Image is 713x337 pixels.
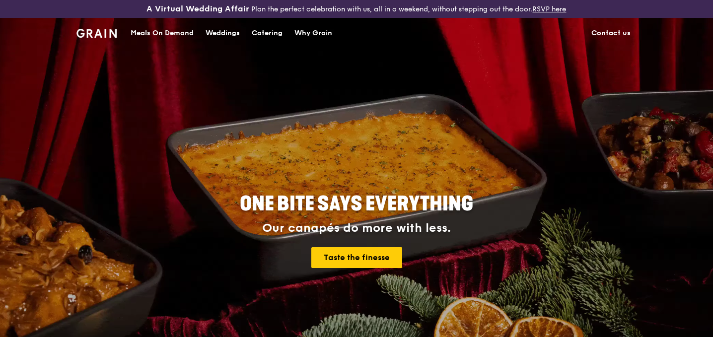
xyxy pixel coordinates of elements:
a: Contact us [585,18,637,48]
a: Catering [246,18,288,48]
a: GrainGrain [76,17,117,47]
img: Grain [76,29,117,38]
div: Why Grain [294,18,332,48]
a: Weddings [200,18,246,48]
div: Plan the perfect celebration with us, all in a weekend, without stepping out the door. [119,4,594,14]
a: Why Grain [288,18,338,48]
div: Weddings [206,18,240,48]
a: RSVP here [532,5,566,13]
span: ONE BITE SAYS EVERYTHING [240,192,473,216]
div: Catering [252,18,283,48]
h3: A Virtual Wedding Affair [146,4,249,14]
div: Our canapés do more with less. [178,221,535,235]
a: Taste the finesse [311,247,402,268]
div: Meals On Demand [131,18,194,48]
